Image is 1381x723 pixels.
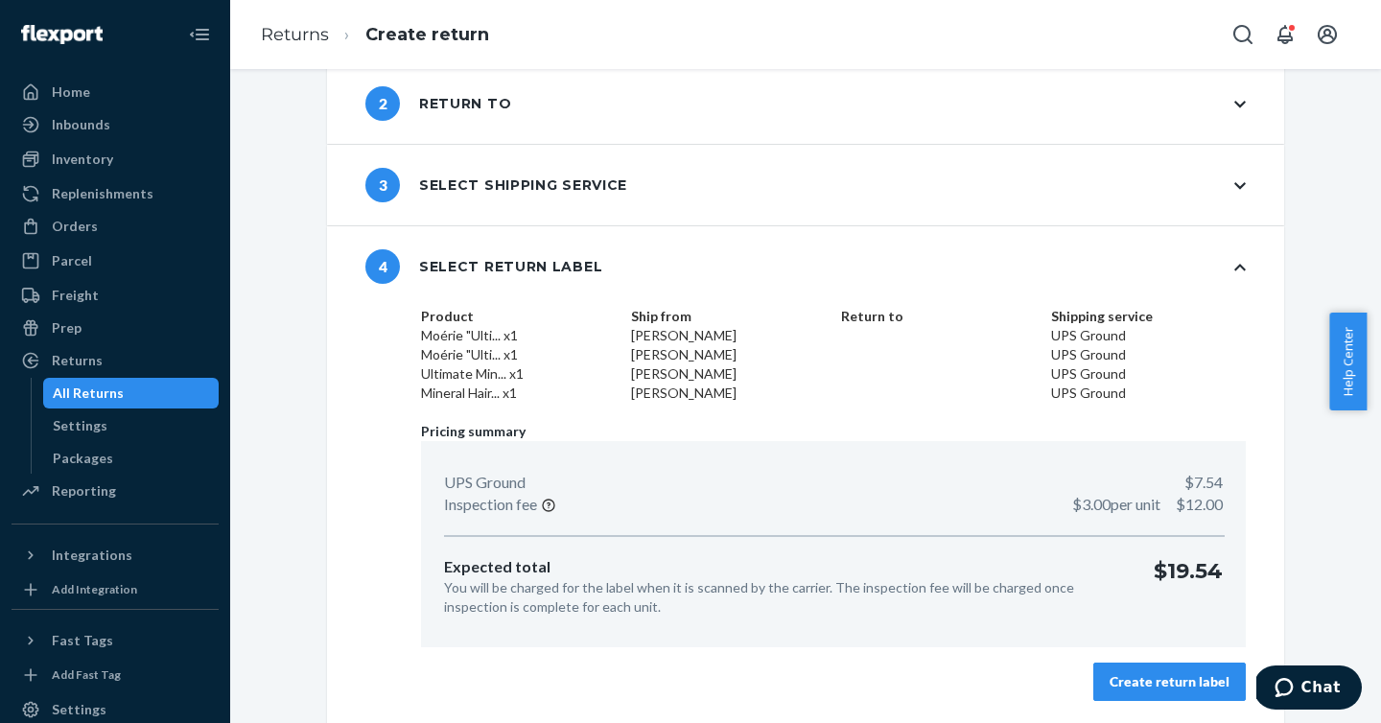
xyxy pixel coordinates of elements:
p: Pricing summary [421,422,1246,441]
div: Replenishments [52,184,153,203]
dt: Product [421,307,616,326]
dd: UPS Ground [1051,326,1246,345]
div: Add Integration [52,581,137,597]
a: Replenishments [12,178,219,209]
div: Reporting [52,481,116,501]
dd: UPS Ground [1051,364,1246,384]
div: Inbounds [52,115,110,134]
button: Open notifications [1266,15,1304,54]
a: Returns [12,345,219,376]
div: Freight [52,286,99,305]
div: Prep [52,318,82,338]
button: Integrations [12,540,219,571]
a: Returns [261,24,329,45]
a: Freight [12,280,219,311]
a: Add Integration [12,578,219,601]
a: Packages [43,443,220,474]
a: All Returns [43,378,220,408]
dd: Mineral Hair... x1 [421,384,616,403]
a: Home [12,77,219,107]
dd: [PERSON_NAME] [631,326,826,345]
button: Open account menu [1308,15,1346,54]
p: UPS Ground [444,472,526,494]
div: Select return label [365,249,602,284]
div: Orders [52,217,98,236]
a: Parcel [12,245,219,276]
a: Settings [43,410,220,441]
a: Orders [12,211,219,242]
button: Help Center [1329,313,1367,410]
dd: UPS Ground [1051,384,1246,403]
a: Add Fast Tag [12,664,219,687]
p: $7.54 [1184,472,1223,494]
div: Returns [52,351,103,370]
p: You will be charged for the label when it is scanned by the carrier. The inspection fee will be c... [444,578,1123,617]
div: Add Fast Tag [52,666,121,683]
iframe: Opens a widget where you can chat to one of our agents [1256,665,1362,713]
dt: Ship from [631,307,826,326]
button: Fast Tags [12,625,219,656]
a: Reporting [12,476,219,506]
ol: breadcrumbs [246,7,504,63]
a: Create return [365,24,489,45]
div: Home [52,82,90,102]
div: Settings [52,700,106,719]
button: Close Navigation [180,15,219,54]
span: $3.00 per unit [1072,495,1160,513]
p: $12.00 [1072,494,1223,516]
img: Flexport logo [21,25,103,44]
div: Parcel [52,251,92,270]
a: Inbounds [12,109,219,140]
button: Open Search Box [1224,15,1262,54]
div: All Returns [53,384,124,403]
dd: [PERSON_NAME] [631,384,826,403]
dd: [PERSON_NAME] [631,345,826,364]
div: Select shipping service [365,168,627,202]
div: Inventory [52,150,113,169]
div: Return to [365,86,511,121]
a: Inventory [12,144,219,175]
div: Create return label [1110,672,1229,691]
div: Settings [53,416,107,435]
p: $19.54 [1154,556,1223,617]
a: Prep [12,313,219,343]
span: 2 [365,86,400,121]
p: Inspection fee [444,494,537,516]
dd: Ultimate Min... x1 [421,364,616,384]
dt: Shipping service [1051,307,1246,326]
div: Packages [53,449,113,468]
button: Create return label [1093,663,1246,701]
dd: UPS Ground [1051,345,1246,364]
span: 4 [365,249,400,284]
p: Expected total [444,556,1123,578]
div: Fast Tags [52,631,113,650]
div: Integrations [52,546,132,565]
dt: Return to [841,307,1036,326]
dd: Moérie "Ulti... x1 [421,345,616,364]
dd: [PERSON_NAME] [631,364,826,384]
span: 3 [365,168,400,202]
dd: Moérie "Ulti... x1 [421,326,616,345]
